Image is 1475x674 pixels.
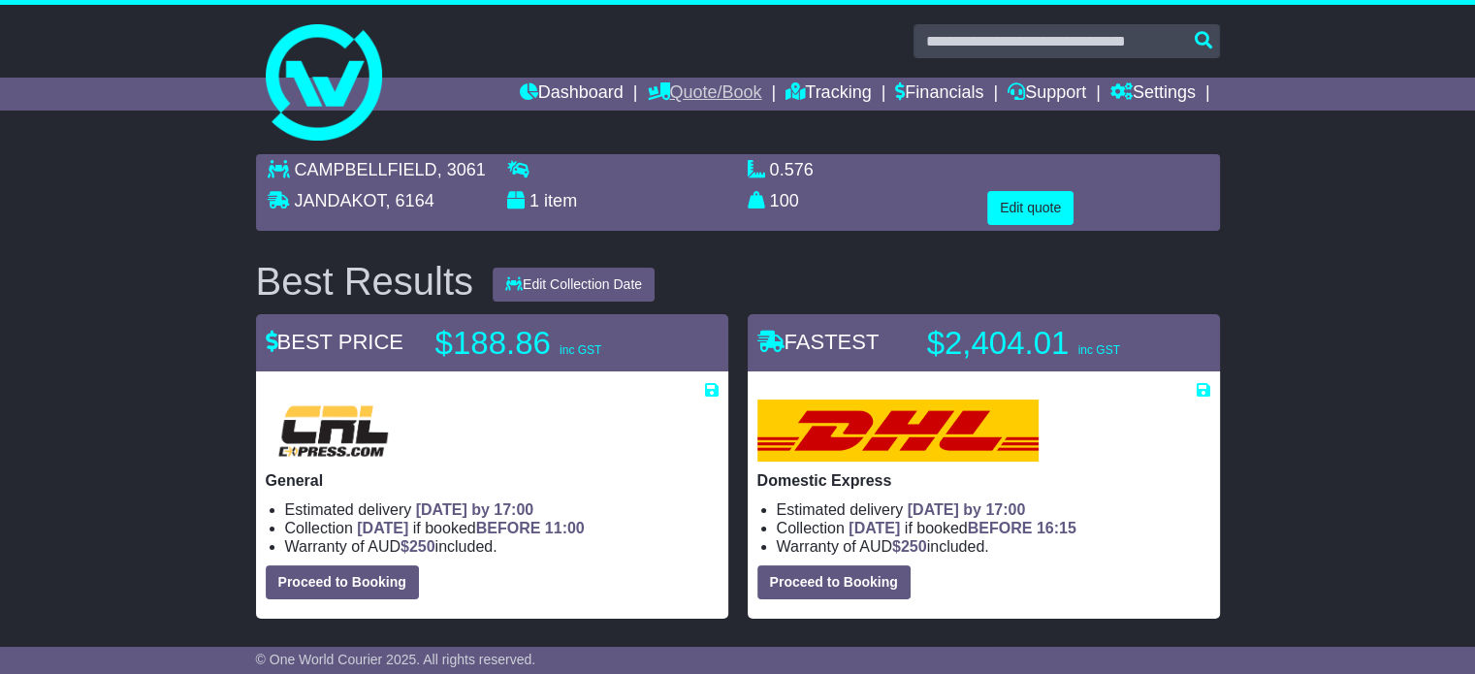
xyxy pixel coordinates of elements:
[892,538,927,555] span: $
[357,520,408,536] span: [DATE]
[295,191,386,210] span: JANDAKOT
[757,565,911,599] button: Proceed to Booking
[1037,520,1076,536] span: 16:15
[266,330,403,354] span: BEST PRICE
[777,519,1210,537] li: Collection
[544,191,577,210] span: item
[908,501,1026,518] span: [DATE] by 17:00
[386,191,434,210] span: , 6164
[266,400,401,462] img: CRL: General
[416,501,534,518] span: [DATE] by 17:00
[295,160,437,179] span: CAMPBELLFIELD
[285,500,719,519] li: Estimated delivery
[266,471,719,490] p: General
[849,520,900,536] span: [DATE]
[435,324,678,363] p: $188.86
[266,565,419,599] button: Proceed to Booking
[520,78,624,111] a: Dashboard
[1008,78,1086,111] a: Support
[285,519,719,537] li: Collection
[437,160,486,179] span: , 3061
[895,78,983,111] a: Financials
[777,537,1210,556] li: Warranty of AUD included.
[968,520,1033,536] span: BEFORE
[901,538,927,555] span: 250
[849,520,1075,536] span: if booked
[545,520,585,536] span: 11:00
[529,191,539,210] span: 1
[647,78,761,111] a: Quote/Book
[987,191,1074,225] button: Edit quote
[401,538,435,555] span: $
[770,191,799,210] span: 100
[560,343,601,357] span: inc GST
[757,400,1039,462] img: DHL: Domestic Express
[1110,78,1196,111] a: Settings
[493,268,655,302] button: Edit Collection Date
[476,520,541,536] span: BEFORE
[256,652,536,667] span: © One World Courier 2025. All rights reserved.
[246,260,484,303] div: Best Results
[927,324,1170,363] p: $2,404.01
[786,78,871,111] a: Tracking
[285,537,719,556] li: Warranty of AUD included.
[357,520,584,536] span: if booked
[757,471,1210,490] p: Domestic Express
[409,538,435,555] span: 250
[770,160,814,179] span: 0.576
[1077,343,1119,357] span: inc GST
[777,500,1210,519] li: Estimated delivery
[757,330,880,354] span: FASTEST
